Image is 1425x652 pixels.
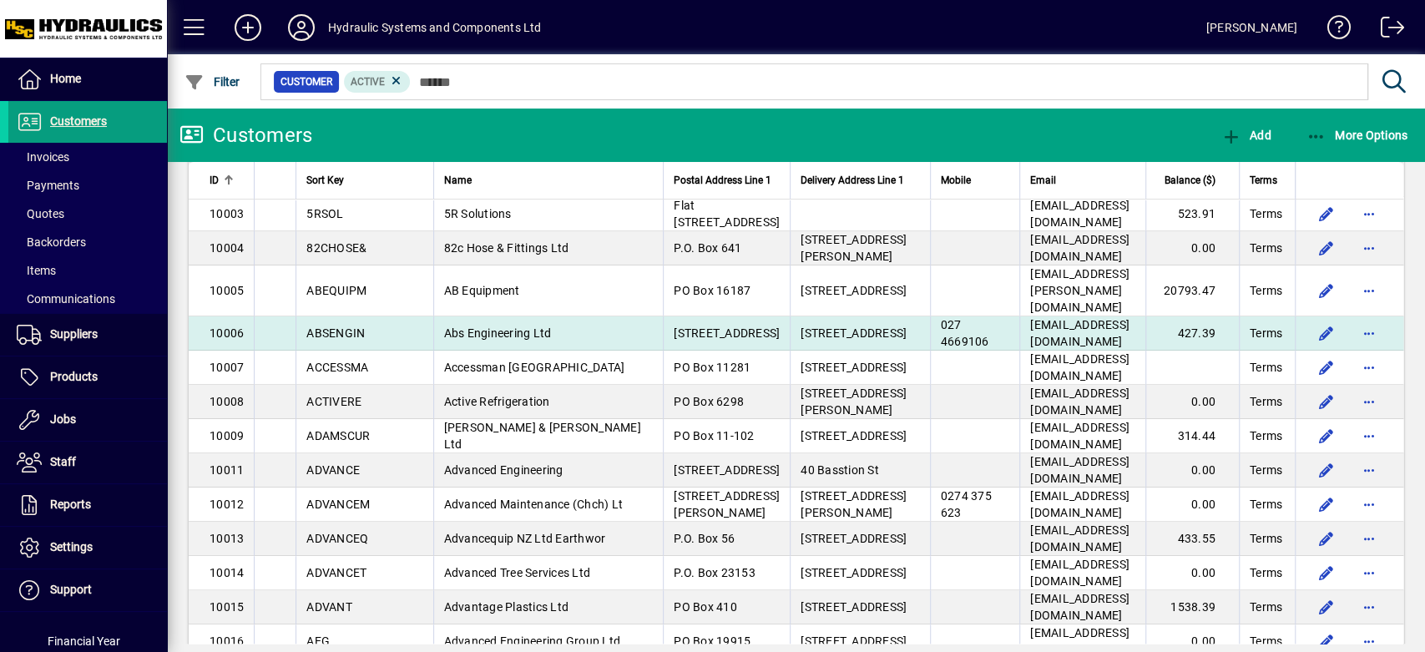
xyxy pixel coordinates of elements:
[1145,522,1239,556] td: 433.55
[444,498,624,511] span: Advanced Maintenance (Chch) Lt
[444,207,512,220] span: 5R Solutions
[8,171,167,200] a: Payments
[210,171,244,190] div: ID
[17,179,79,192] span: Payments
[280,73,332,90] span: Customer
[351,76,385,88] span: Active
[1030,171,1056,190] span: Email
[1145,265,1239,316] td: 20793.47
[941,171,971,190] span: Mobile
[1030,267,1129,314] span: [EMAIL_ADDRESS][PERSON_NAME][DOMAIN_NAME]
[1220,129,1271,142] span: Add
[1250,359,1282,376] span: Terms
[184,75,240,88] span: Filter
[1165,171,1215,190] span: Balance ($)
[801,429,907,442] span: [STREET_ADDRESS]
[50,327,98,341] span: Suppliers
[1250,564,1282,581] span: Terms
[1250,282,1282,299] span: Terms
[210,326,244,340] span: 10006
[1145,231,1239,265] td: 0.00
[674,241,741,255] span: P.O. Box 641
[1250,427,1282,444] span: Terms
[444,566,591,579] span: Advanced Tree Services Ltd
[674,489,780,519] span: [STREET_ADDRESS][PERSON_NAME]
[1030,233,1129,263] span: [EMAIL_ADDRESS][DOMAIN_NAME]
[674,395,744,408] span: PO Box 6298
[1250,171,1277,190] span: Terms
[50,412,76,426] span: Jobs
[801,284,907,297] span: [STREET_ADDRESS]
[306,463,360,477] span: ADVANCE
[1145,385,1239,419] td: 0.00
[50,114,107,128] span: Customers
[1250,205,1282,222] span: Terms
[801,171,904,190] span: Delivery Address Line 1
[306,566,366,579] span: ADVANCET
[50,583,92,596] span: Support
[1030,455,1129,485] span: [EMAIL_ADDRESS][DOMAIN_NAME]
[210,532,244,545] span: 10013
[1250,496,1282,513] span: Terms
[50,72,81,85] span: Home
[674,634,750,648] span: PO Box 19915
[1356,525,1382,552] button: More options
[1145,590,1239,624] td: 1538.39
[1030,318,1129,348] span: [EMAIL_ADDRESS][DOMAIN_NAME]
[1356,457,1382,483] button: More options
[674,429,754,442] span: PO Box 11-102
[801,566,907,579] span: [STREET_ADDRESS]
[1030,489,1129,519] span: [EMAIL_ADDRESS][DOMAIN_NAME]
[275,13,328,43] button: Profile
[8,58,167,100] a: Home
[8,527,167,569] a: Settings
[306,326,365,340] span: ABSENGIN
[444,326,552,340] span: Abs Engineering Ltd
[210,361,244,374] span: 10007
[306,207,343,220] span: 5RSOL
[306,600,352,614] span: ADVANT
[444,361,625,374] span: Accessman [GEOGRAPHIC_DATA]
[306,284,366,297] span: ABEQUIPM
[1030,421,1129,451] span: [EMAIL_ADDRESS][DOMAIN_NAME]
[1030,387,1129,417] span: [EMAIL_ADDRESS][DOMAIN_NAME]
[1356,200,1382,227] button: More options
[221,13,275,43] button: Add
[444,600,569,614] span: Advantage Plastics Ltd
[941,171,1010,190] div: Mobile
[1312,200,1339,227] button: Edit
[8,399,167,441] a: Jobs
[1314,3,1351,58] a: Knowledge Base
[1030,171,1135,190] div: Email
[8,200,167,228] a: Quotes
[306,532,368,545] span: ADVANCEQ
[210,498,244,511] span: 10012
[444,284,520,297] span: AB Equipment
[444,171,654,190] div: Name
[1367,3,1404,58] a: Logout
[1030,558,1129,588] span: [EMAIL_ADDRESS][DOMAIN_NAME]
[1312,422,1339,449] button: Edit
[1312,320,1339,346] button: Edit
[801,361,907,374] span: [STREET_ADDRESS]
[1312,491,1339,518] button: Edit
[674,326,780,340] span: [STREET_ADDRESS]
[17,235,86,249] span: Backorders
[674,361,750,374] span: PO Box 11281
[1356,354,1382,381] button: More options
[674,600,737,614] span: PO Box 410
[444,463,563,477] span: Advanced Engineering
[8,314,167,356] a: Suppliers
[1030,352,1129,382] span: [EMAIL_ADDRESS][DOMAIN_NAME]
[180,67,245,97] button: Filter
[306,171,344,190] span: Sort Key
[306,498,370,511] span: ADVANCEM
[1356,559,1382,586] button: More options
[1312,559,1339,586] button: Edit
[210,171,219,190] span: ID
[674,284,750,297] span: PO Box 16187
[1302,120,1412,150] button: More Options
[801,387,907,417] span: [STREET_ADDRESS][PERSON_NAME]
[17,207,64,220] span: Quotes
[1356,235,1382,261] button: More options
